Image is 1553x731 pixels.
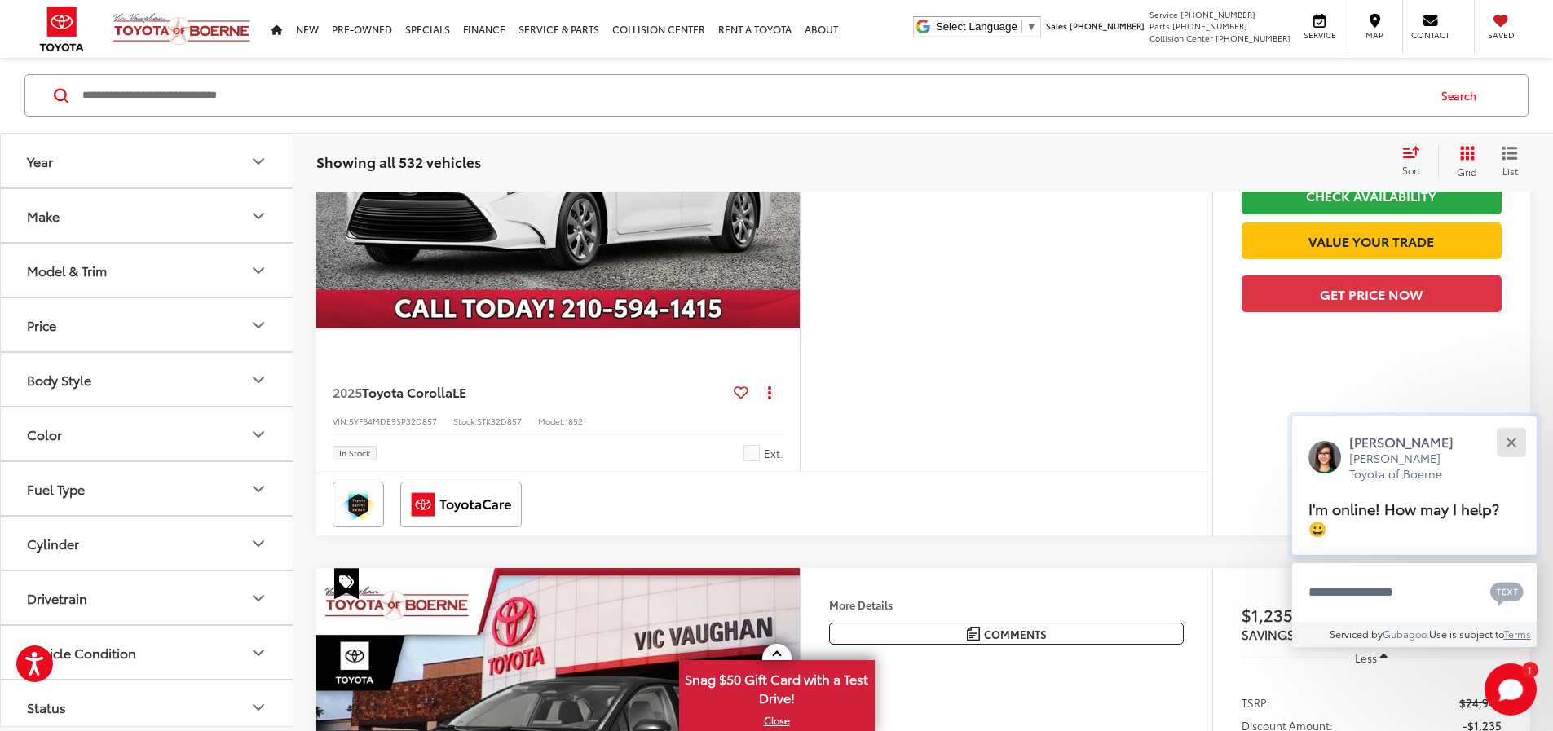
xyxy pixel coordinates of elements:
[936,20,1017,33] span: Select Language
[1,189,294,242] button: MakeMake
[1046,20,1067,32] span: Sales
[81,76,1426,115] input: Search by Make, Model, or Keyword
[1429,627,1504,641] span: Use is subject to
[1394,145,1438,178] button: Select sort value
[349,415,437,427] span: 5YFB4MDE9SP32D857
[768,385,771,399] span: dropdown dots
[249,315,268,335] div: Price
[1070,20,1145,32] span: [PHONE_NUMBER]
[249,643,268,663] div: Vehicle Condition
[1349,433,1470,451] p: [PERSON_NAME]
[249,425,268,444] div: Color
[1,244,294,297] button: Model & TrimModel & Trim
[1,134,294,187] button: YearYear
[1,517,294,570] button: CylinderCylinder
[27,481,85,496] div: Fuel Type
[1,462,294,515] button: Fuel TypeFuel Type
[1149,20,1170,32] span: Parts
[1,298,294,351] button: PricePrice
[743,445,760,461] span: Ice Cap
[336,485,381,524] img: Toyota Safety Sense Vic Vaughan Toyota of Boerne Boerne TX
[1426,75,1500,116] button: Search
[1502,163,1518,177] span: List
[1490,580,1524,606] svg: Text
[1504,627,1531,641] a: Terms
[1493,425,1529,460] button: Close
[27,645,136,660] div: Vehicle Condition
[1383,627,1429,641] a: Gubagoo.
[984,627,1047,642] span: Comments
[1438,145,1489,178] button: Grid View
[249,479,268,499] div: Fuel Type
[1026,20,1037,33] span: ▼
[1349,451,1470,482] p: [PERSON_NAME] Toyota of Boerne
[1457,164,1477,178] span: Grid
[27,535,79,551] div: Cylinder
[1489,145,1530,178] button: List View
[1,626,294,679] button: Vehicle ConditionVehicle Condition
[1528,666,1532,673] span: 1
[27,426,62,442] div: Color
[1402,163,1420,177] span: Sort
[1355,650,1377,665] span: Less
[27,699,66,715] div: Status
[1215,32,1290,44] span: [PHONE_NUMBER]
[936,20,1037,33] a: Select Language​
[27,262,107,278] div: Model & Trim
[1149,8,1178,20] span: Service
[452,382,466,401] span: LE
[1348,643,1396,672] button: Less
[453,415,477,427] span: Stock:
[333,383,727,401] a: 2025Toyota CorollaLE
[829,623,1184,645] button: Comments
[404,485,518,524] img: ToyotaCare Vic Vaughan Toyota of Boerne Boerne TX
[1483,29,1519,41] span: Saved
[27,208,60,223] div: Make
[1357,29,1392,41] span: Map
[27,372,91,387] div: Body Style
[316,151,481,170] span: Showing all 532 vehicles
[1292,416,1537,647] div: Close[PERSON_NAME][PERSON_NAME] Toyota of BoerneI'm online! How may I help? 😀Type your messageCha...
[1180,8,1255,20] span: [PHONE_NUMBER]
[27,590,87,605] div: Drivetrain
[249,370,268,390] div: Body Style
[477,415,522,427] span: STK32D857
[538,415,565,427] span: Model:
[1292,563,1537,622] textarea: Type your message
[249,588,268,608] div: Drivetrain
[1411,29,1449,41] span: Contact
[249,534,268,553] div: Cylinder
[967,627,980,641] img: Comments
[1,571,294,624] button: DrivetrainDrivetrain
[1485,663,1537,716] button: Toggle Chat Window
[1242,222,1502,259] a: Value Your Trade
[362,382,452,401] span: Toyota Corolla
[1,407,294,460] button: ColorColor
[333,382,362,401] span: 2025
[1149,32,1213,44] span: Collision Center
[1308,497,1499,539] span: I'm online! How may I help? 😀
[1,353,294,406] button: Body StyleBody Style
[1021,20,1022,33] span: ​
[1242,694,1270,711] span: TSRP:
[1242,275,1502,312] button: Get Price Now
[1459,694,1502,711] span: $24,945
[333,415,349,427] span: VIN:
[1242,602,1372,627] span: $1,235
[249,152,268,171] div: Year
[249,261,268,280] div: Model & Trim
[113,12,251,46] img: Vic Vaughan Toyota of Boerne
[1301,29,1338,41] span: Service
[764,446,783,461] span: Ext.
[681,662,873,711] span: Snag $50 Gift Card with a Test Drive!
[334,568,359,599] span: Special
[755,377,783,406] button: Actions
[27,153,53,169] div: Year
[27,317,56,332] div: Price
[829,599,1184,610] h4: More Details
[1242,177,1502,214] a: Check Availability
[1242,625,1295,643] span: SAVINGS
[249,206,268,226] div: Make
[1330,627,1383,641] span: Serviced by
